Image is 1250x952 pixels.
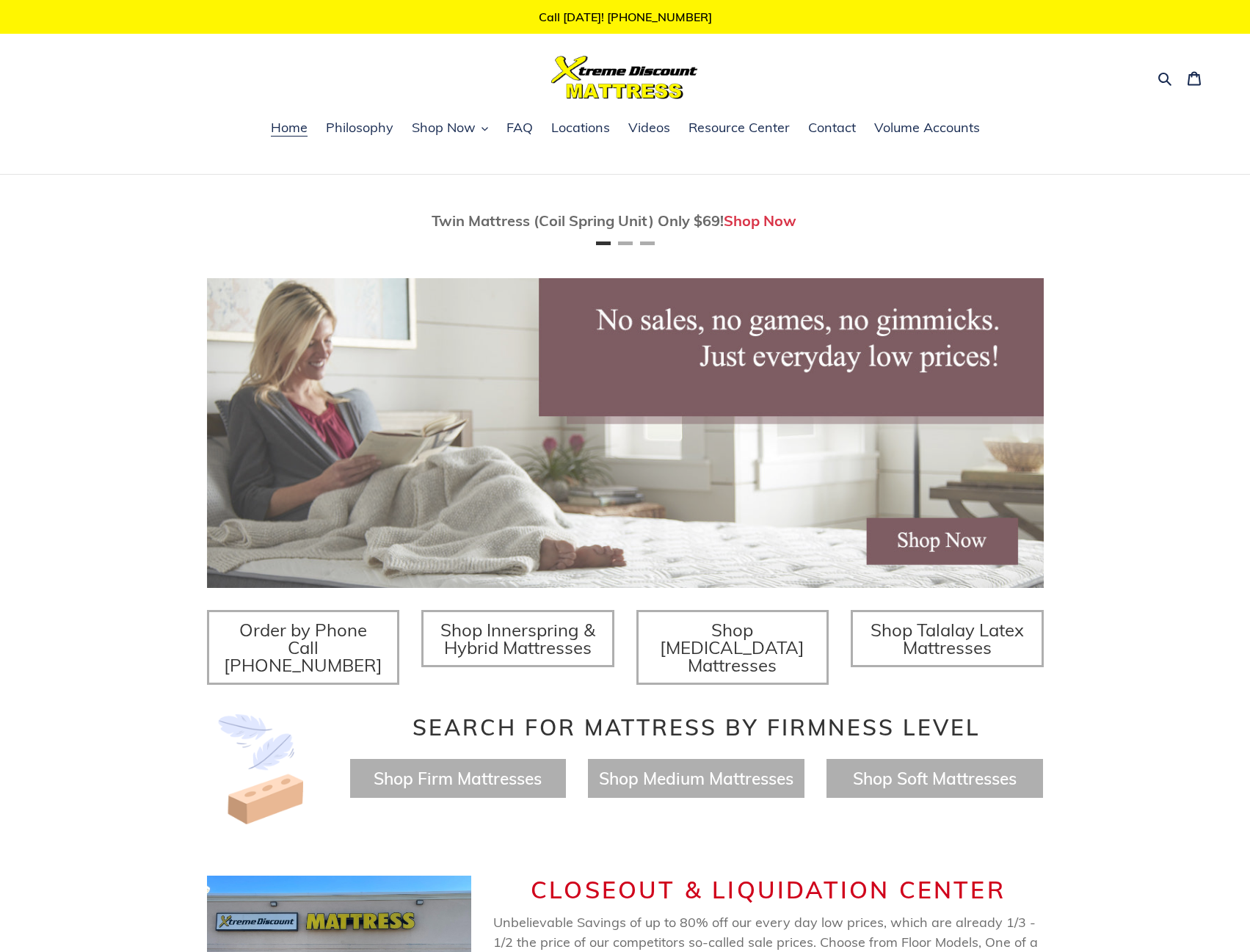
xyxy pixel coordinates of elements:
a: Shop [MEDICAL_DATA] Mattresses [636,610,829,685]
span: Shop Now [412,119,476,137]
a: Volume Accounts [867,117,987,139]
a: Shop Soft Mattresses [853,768,1017,789]
span: Order by Phone Call [PHONE_NUMBER] [224,619,382,676]
a: Shop Now [724,211,796,230]
button: Page 3 [640,241,655,245]
span: Search for Mattress by Firmness Level [413,713,981,741]
span: Philosophy [326,119,393,137]
a: Order by Phone Call [PHONE_NUMBER] [207,610,400,685]
span: CLOSEOUT & LIQUIDATION CENTER [531,875,1006,904]
button: Page 2 [618,241,633,245]
span: Shop [MEDICAL_DATA] Mattresses [660,619,804,676]
span: Volume Accounts [874,119,980,137]
img: Xtreme Discount Mattress [551,56,698,99]
span: Locations [551,119,610,137]
img: Image-of-brick- and-feather-representing-firm-and-soft-feel [207,714,317,824]
a: Locations [544,117,617,139]
a: Philosophy [319,117,401,139]
span: Twin Mattress (Coil Spring Unit) Only $69! [432,211,724,230]
span: Resource Center [688,119,790,137]
a: Shop Medium Mattresses [599,768,793,789]
button: Page 1 [596,241,611,245]
span: Contact [808,119,856,137]
a: FAQ [499,117,540,139]
span: FAQ [506,119,533,137]
a: Shop Talalay Latex Mattresses [851,610,1044,667]
a: Contact [801,117,863,139]
a: Shop Firm Mattresses [374,768,542,789]
button: Shop Now [404,117,495,139]
span: Shop Talalay Latex Mattresses [871,619,1024,658]
a: Videos [621,117,677,139]
span: Home [271,119,308,137]
span: Shop Innerspring & Hybrid Mattresses [440,619,595,658]
span: Videos [628,119,670,137]
a: Home [264,117,315,139]
img: herobannermay2022-1652879215306_1200x.jpg [207,278,1044,588]
a: Shop Innerspring & Hybrid Mattresses [421,610,614,667]
a: Resource Center [681,117,797,139]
